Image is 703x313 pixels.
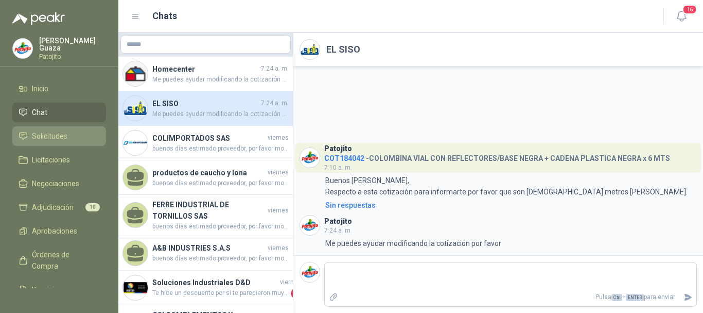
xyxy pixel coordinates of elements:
[123,130,148,155] img: Company Logo
[324,154,364,162] span: COT184042
[611,294,622,301] span: Ctrl
[32,130,67,142] span: Solicitudes
[12,79,106,98] a: Inicio
[326,42,360,57] h2: EL SISO
[123,61,148,86] img: Company Logo
[12,245,106,276] a: Órdenes de Compra
[118,236,293,271] a: A&B INDUSTRIES S.A.Sviernesbuenos días estimado proveedor, por favor modificar la cotización. ya ...
[268,243,289,253] span: viernes
[682,5,697,14] span: 16
[325,238,501,249] p: Me puedes ayudar modificando la cotización por favor
[152,98,259,109] h4: EL SISO
[152,199,266,222] h4: FERRE INDUSTRIAL DE TORNILLOS SAS
[123,96,148,121] img: Company Logo
[32,284,70,295] span: Remisiones
[152,277,278,288] h4: Soluciones Industriales D&D
[118,91,293,126] a: Company LogoEL SISO7:24 a. m.Me puedes ayudar modificando la cotización por favor
[118,195,293,236] a: FERRE INDUSTRIAL DE TORNILLOS SASviernesbuenos días estimado proveedor, por favor modificar la co...
[679,288,696,306] button: Enviar
[118,57,293,91] a: Company LogoHomecenter7:24 a. m.Me puedes ayudar modificando la cotización por favor
[152,178,289,188] span: buenos días estimado proveedor, por favor modificar la cotización. ya que necesitamos que la mang...
[324,164,352,171] span: 7:10 a. m.
[152,254,289,263] span: buenos días estimado proveedor, por favor modificar la cotización. ya que necesitamos que la mang...
[325,288,342,306] label: Adjuntar archivos
[300,216,320,235] img: Company Logo
[32,83,48,94] span: Inicio
[268,133,289,143] span: viernes
[12,103,106,122] a: Chat
[152,63,259,75] h4: Homecenter
[300,262,320,282] img: Company Logo
[324,152,670,161] h4: - COLOMBINA VIAL CON REFLECTORES/BASE NEGRA + CADENA PLASTICA NEGRA x 6 MTS
[32,249,96,272] span: Órdenes de Compra
[152,144,289,154] span: buenos días estimado proveedor, por favor modificar la cotización. ya que necesitamos que la mang...
[152,75,289,85] span: Me puedes ayudar modificando la cotización por favor
[39,54,106,60] p: Patojito
[123,275,148,300] img: Company Logo
[32,154,70,166] span: Licitaciones
[152,133,266,144] h4: COLIMPORTADOS SAS
[118,126,293,160] a: Company LogoCOLIMPORTADOS SASviernesbuenos días estimado proveedor, por favor modificar la cotiza...
[268,206,289,216] span: viernes
[325,175,688,197] p: Buenos [PERSON_NAME], Respecto a esta cotización para informarte por favor que son [DEMOGRAPHIC_D...
[152,167,266,178] h4: productos de caucho y lona
[13,39,32,58] img: Company Logo
[32,178,79,189] span: Negociaciones
[12,174,106,193] a: Negociaciones
[324,146,352,152] h3: Patojito
[118,271,293,305] a: Company LogoSoluciones Industriales D&DviernesTe hice un descuento por si te parecieron muy caras...
[291,288,301,299] span: 1
[32,107,47,118] span: Chat
[118,160,293,195] a: productos de caucho y lonaviernesbuenos días estimado proveedor, por favor modificar la cotizació...
[325,200,376,211] div: Sin respuestas
[268,168,289,177] span: viernes
[323,200,697,211] a: Sin respuestas
[152,242,266,254] h4: A&B INDUSTRIES S.A.S
[152,9,177,23] h1: Chats
[300,40,320,59] img: Company Logo
[261,64,289,74] span: 7:24 a. m.
[39,37,106,52] p: [PERSON_NAME] Guaza
[12,221,106,241] a: Aprobaciones
[12,280,106,300] a: Remisiones
[324,227,352,234] span: 7:24 a. m.
[261,98,289,108] span: 7:24 a. m.
[152,288,289,299] span: Te hice un descuento por si te parecieron muy caras, quedo atento
[12,150,106,170] a: Licitaciones
[12,197,106,217] a: Adjudicación10
[12,12,65,25] img: Logo peakr
[626,294,644,301] span: ENTER
[300,148,320,168] img: Company Logo
[280,277,301,287] span: viernes
[85,203,100,211] span: 10
[152,222,289,232] span: buenos días estimado proveedor, por favor modificar la cotización. ya que necesitamos que la mang...
[32,225,77,237] span: Aprobaciones
[672,7,691,26] button: 16
[324,219,352,224] h3: Patojito
[342,288,680,306] p: Pulsa + para enviar
[32,202,74,213] span: Adjudicación
[12,126,106,146] a: Solicitudes
[152,109,289,119] span: Me puedes ayudar modificando la cotización por favor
